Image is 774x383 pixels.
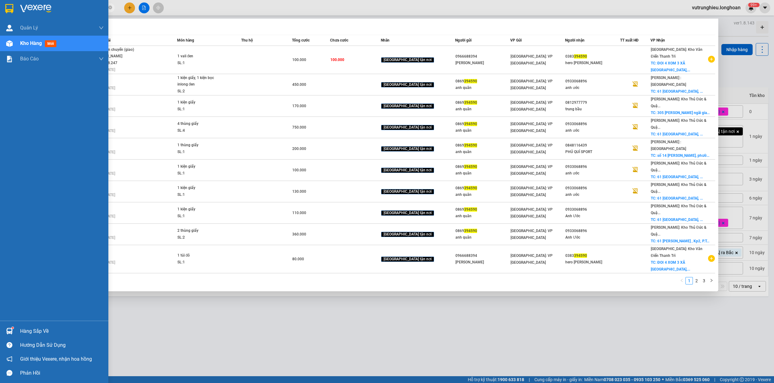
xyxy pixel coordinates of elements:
span: [GEOGRAPHIC_DATA] tận nơi [381,189,434,195]
span: 100.000 [292,168,306,172]
div: SL: 1 [177,170,224,177]
div: 0869 [455,99,510,106]
div: SL: 4 [177,127,224,134]
span: down [99,25,104,30]
li: Previous Page [678,277,685,284]
div: SL: 1 [177,259,224,266]
span: plus-circle [708,56,715,63]
div: 1 thùng giấy [177,142,224,149]
span: [PERSON_NAME] : [GEOGRAPHIC_DATA] [651,140,686,151]
div: 0869 [455,206,510,213]
div: 0812977779 [565,99,620,106]
span: [GEOGRAPHIC_DATA]: Kho Văn Điển Thanh Trì [651,247,702,258]
li: Next Page [708,277,715,284]
div: anh quân [455,106,510,112]
span: Người nhận [565,38,585,42]
span: Chưa cước [330,38,348,42]
span: down [99,56,104,61]
div: Anh Ước [565,234,620,241]
div: 0933068896 [565,164,620,170]
div: anh ước [565,85,620,91]
span: notification [7,356,12,362]
span: [PERSON_NAME] : [GEOGRAPHIC_DATA] [651,76,686,87]
div: SL: 2 [177,234,224,241]
span: TC: 61 [GEOGRAPHIC_DATA], ... [651,196,703,200]
div: trung bầu [565,106,620,112]
span: [PHONE_NUMBER] - [DOMAIN_NAME] [25,24,115,48]
img: logo-vxr [5,4,13,13]
span: [GEOGRAPHIC_DATA] tận nơi [381,146,434,152]
span: 450.000 [292,82,306,87]
div: 1 vali đen [177,53,224,60]
span: 100.000 [292,58,306,62]
span: message [7,370,12,376]
span: TC: 61 [GEOGRAPHIC_DATA], ... [651,218,703,222]
span: Tổng cước [292,38,310,42]
div: 1 kiện giấy, 1 kiện bọc inlong đen [177,75,224,88]
span: left [680,279,684,282]
div: 0869 [455,228,510,234]
button: right [708,277,715,284]
span: [GEOGRAPHIC_DATA]: VP [GEOGRAPHIC_DATA] [511,79,553,90]
div: PHÚ QUÍ SPORT [565,149,620,155]
img: solution-icon [6,56,13,62]
div: Đang vận chuyển (giao) [94,46,140,53]
div: 0869 [455,164,510,170]
a: 2 [693,277,700,284]
span: [GEOGRAPHIC_DATA]: VP [GEOGRAPHIC_DATA] [511,186,553,197]
div: anh ước [565,170,620,177]
div: 0869 [455,78,510,85]
div: 0848116439 [565,142,620,149]
li: 3 [700,277,708,284]
div: 0383 [565,53,620,60]
span: 200.000 [292,147,306,151]
span: 394590 [464,229,477,233]
div: SL: 1 [177,149,224,156]
div: 1 kiện giấy [177,206,224,213]
div: [PERSON_NAME] 0869.828.247 [94,53,140,66]
div: 0933068896 [565,228,620,234]
span: 394590 [464,165,477,169]
span: Thu hộ [241,38,253,42]
span: 394590 [464,186,477,190]
div: 0933068896 [565,121,620,127]
span: Giới thiệu Vexere, nhận hoa hồng [20,355,92,363]
a: 3 [701,277,707,284]
span: TC: 61 [GEOGRAPHIC_DATA], ... [651,175,703,179]
span: [GEOGRAPHIC_DATA] tận nơi [381,210,434,216]
span: [GEOGRAPHIC_DATA]: VP [GEOGRAPHIC_DATA] [511,143,553,154]
span: [PERSON_NAME]: Kho Thủ Đức & Quậ... [651,118,707,130]
span: [GEOGRAPHIC_DATA] tận nơi [381,57,434,63]
span: Kho hàng [20,40,42,46]
span: TC: 305 [PERSON_NAME] ngãi gia... [651,111,710,115]
div: 0933068896 [565,185,620,191]
span: TC: số 14 [PERSON_NAME], phườ... [651,153,709,158]
span: TC: 61 [GEOGRAPHIC_DATA], ... [651,132,703,136]
span: [PERSON_NAME]: Kho Thủ Đức & Quậ... [651,161,707,172]
span: 130.000 [292,189,306,194]
div: 1 kiện giấy [177,99,224,106]
img: warehouse-icon [6,328,13,334]
span: 110.000 [292,211,306,215]
div: anh quân [455,149,510,155]
div: 0933068896 [565,206,620,213]
div: anh ước [565,127,620,134]
div: 1 kiện giấy [177,185,224,191]
span: [GEOGRAPHIC_DATA] tận nơi [381,257,434,262]
div: anh quân [455,213,510,219]
span: 80.000 [292,257,304,261]
div: anh quân [455,191,510,198]
div: anh quân [455,234,510,241]
div: 0966688394 [455,53,510,60]
span: 394590 [464,79,477,83]
div: SL: 1 [177,213,224,220]
span: Nhãn [381,38,389,42]
span: TC: 61 [PERSON_NAME] , Kp2, P.T... [651,239,709,243]
span: [PERSON_NAME]: Kho Thủ Đức & Quậ... [651,97,707,108]
span: [GEOGRAPHIC_DATA] tận nơi [381,232,434,237]
div: 1 túi đỏ [177,252,224,259]
span: VP Gửi [510,38,522,42]
span: TC: ĐOI 4 XOM 3 XÃ [GEOGRAPHIC_DATA],... [651,61,690,72]
sup: 1 [12,327,14,329]
div: anh ước [565,191,620,198]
